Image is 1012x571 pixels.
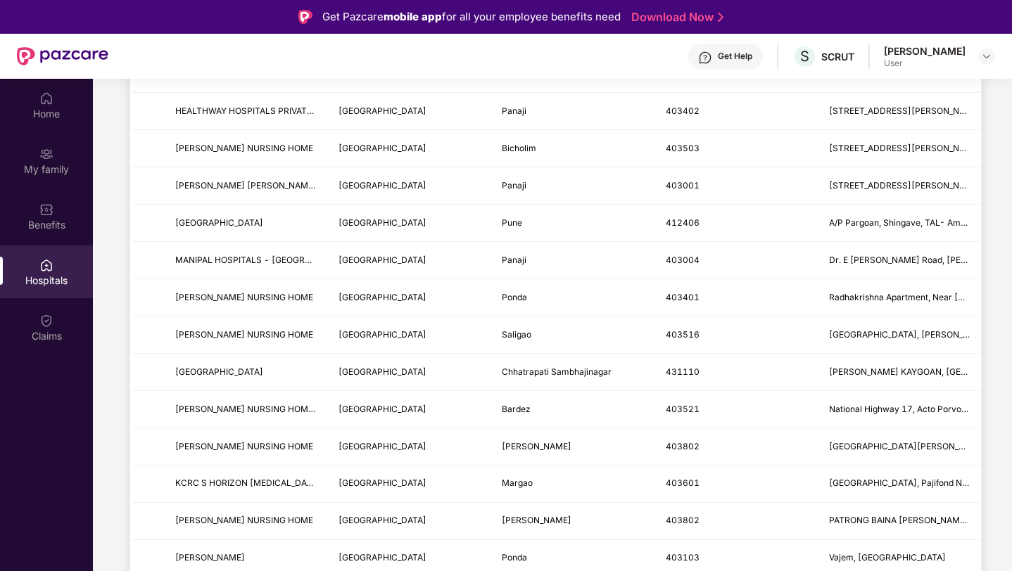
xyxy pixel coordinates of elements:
span: [GEOGRAPHIC_DATA], [PERSON_NAME] [829,329,991,340]
img: svg+xml;base64,PHN2ZyBpZD0iSGVscC0zMngzMiIgeG1sbnM9Imh0dHA6Ly93d3cudzMub3JnLzIwMDAvc3ZnIiB3aWR0aD... [698,51,712,65]
span: 403521 [666,404,700,414]
td: Plot No 132/1 Ella Village, Kadamba Plateau Tiswadi Taluka [818,93,981,130]
strong: mobile app [384,10,442,23]
span: 403004 [666,255,700,265]
td: Panaji [491,242,654,279]
span: [GEOGRAPHIC_DATA] [339,366,426,377]
img: svg+xml;base64,PHN2ZyBpZD0iSG9zcGl0YWxzIiB4bWxucz0iaHR0cDovL3d3dy53My5vcmcvMjAwMC9zdmciIHdpZHRoPS... [39,258,53,272]
td: NAVIN KAYGOAN, GANGAPUR [818,354,981,391]
span: HEALTHWAY HOSPITALS PRIVATE LIMITED [175,105,348,116]
td: PARULEKAR NURSING HOME [164,503,327,540]
td: Vasco-Da-Gama [491,503,654,540]
td: Rua De Saudades, Pajifond Near Big G Showroom [818,466,981,503]
span: [PERSON_NAME] [175,552,245,563]
span: [PERSON_NAME] [502,515,571,525]
img: svg+xml;base64,PHN2ZyBpZD0iSG9tZSIgeG1sbnM9Imh0dHA6Ly93d3cudzMub3JnLzIwMDAvc3ZnIiB3aWR0aD0iMjAiIG... [39,91,53,105]
img: svg+xml;base64,PHN2ZyBpZD0iRHJvcGRvd24tMzJ4MzIiIHhtbG5zPSJodHRwOi8vd3d3LnczLm9yZy8yMDAwL3N2ZyIgd2... [981,51,992,62]
span: [GEOGRAPHIC_DATA] [339,441,426,451]
span: [STREET_ADDRESS][PERSON_NAME] [829,180,981,191]
span: 403103 [666,552,700,563]
span: [STREET_ADDRESS][PERSON_NAME] Taluka [829,105,1010,116]
span: Panaji [502,180,526,191]
span: Ponda [502,292,527,302]
td: TALAULIKER NURSING HOME [164,428,327,466]
span: 403503 [666,143,700,153]
span: [GEOGRAPHIC_DATA] [339,329,426,340]
span: 403601 [666,477,700,488]
span: Bardez [502,404,531,414]
img: svg+xml;base64,PHN2ZyBpZD0iQ2xhaW0iIHhtbG5zPSJodHRwOi8vd3d3LnczLm9yZy8yMDAwL3N2ZyIgd2lkdGg9IjIwIi... [39,314,53,328]
td: Goa [327,503,491,540]
td: Goa [327,428,491,466]
div: User [884,58,966,69]
td: AADHAR HOSPITAL [164,205,327,242]
span: Margao [502,477,533,488]
td: Goa [327,279,491,316]
span: Saligao [502,329,531,340]
td: Dongarpur, Naika Vaddo [818,316,981,354]
td: Goa [327,316,491,354]
span: [PERSON_NAME] [502,441,571,451]
span: 403401 [666,292,700,302]
span: [GEOGRAPHIC_DATA] [339,217,426,228]
span: [GEOGRAPHIC_DATA] [339,180,426,191]
td: KCRC S HORIZON ICU & HOSPITAL [164,466,327,503]
span: 412406 [666,217,700,228]
span: Panaji [502,255,526,265]
img: Logo [298,10,312,24]
span: [PERSON_NAME] NURSING HOME [175,515,313,525]
td: Ponda [491,279,654,316]
td: F 25 Bldg A 1, Jairam Complex [818,167,981,205]
div: SCRUT [821,50,854,63]
span: [PERSON_NAME] NURSING HOME [175,292,313,302]
span: [GEOGRAPHIC_DATA] [339,552,426,563]
span: [STREET_ADDRESS][PERSON_NAME] [829,143,981,153]
span: [PERSON_NAME] NURSING HOME AND RESEARCH CENTRE [175,404,417,414]
td: Goa [327,93,491,130]
span: S [800,48,809,65]
span: 403802 [666,441,700,451]
span: KCRC S HORIZON [MEDICAL_DATA] & HOSPITAL [175,477,372,488]
span: [PERSON_NAME] NURSING HOME [175,143,313,153]
td: Chhatrapati Sambhajinagar [491,354,654,391]
td: HEALTHWAY HOSPITALS PRIVATE LIMITED [164,93,327,130]
span: Vajem, [GEOGRAPHIC_DATA] [829,552,946,563]
span: [GEOGRAPHIC_DATA] [339,105,426,116]
td: st Floor, Khalap Mansion DD Road Vaddem, Vasco Da Gama [818,428,981,466]
td: PATRONG BAINA VASCO-DAGAMA, GOA DABOLIM [818,503,981,540]
div: [PERSON_NAME] [884,44,966,58]
div: Get Help [718,51,752,62]
span: [PERSON_NAME] NURSING HOME [175,441,313,451]
td: Saligao [491,316,654,354]
td: Dr. E Borges Road, Dona Paula [818,242,981,279]
td: Bicholim [491,130,654,167]
td: DHARWADKAR NURSING HOME [164,316,327,354]
td: Goa [327,391,491,428]
td: CHODANKAR NURSING HOME AND RESEARCH CENTRE [164,391,327,428]
span: [GEOGRAPHIC_DATA] [339,143,426,153]
span: 431110 [666,366,700,377]
span: [PERSON_NAME] NURSING HOME [175,329,313,340]
span: MANIPAL HOSPITALS - [GEOGRAPHIC_DATA] [175,255,360,265]
span: [GEOGRAPHIC_DATA] [175,366,263,377]
span: National Highway 17, Acto Porvorim [829,404,975,414]
td: Panaji [491,93,654,130]
span: [GEOGRAPHIC_DATA] [339,404,426,414]
span: 403802 [666,515,700,525]
span: Panaji [502,105,526,116]
span: [GEOGRAPHIC_DATA] [339,292,426,302]
span: Ponda [502,552,527,563]
span: [GEOGRAPHIC_DATA] [339,477,426,488]
td: Goa [327,242,491,279]
span: Bicholim [502,143,536,153]
img: svg+xml;base64,PHN2ZyBpZD0iQmVuZWZpdHMiIHhtbG5zPSJodHRwOi8vd3d3LnczLm9yZy8yMDAwL3N2ZyIgd2lkdGg9Ij... [39,203,53,217]
span: 403001 [666,180,700,191]
span: Chhatrapati Sambhajinagar [502,366,612,377]
td: GHANASHYAM GOVIND KAMAT MEMORIAL HOSPITAL [164,167,327,205]
td: MANIPAL HOSPITALS - GOA [164,242,327,279]
img: New Pazcare Logo [17,47,108,65]
span: [GEOGRAPHIC_DATA] [339,255,426,265]
td: Goa [327,130,491,167]
td: Pune [491,205,654,242]
td: KAYGOAN HOSPITAL [164,354,327,391]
